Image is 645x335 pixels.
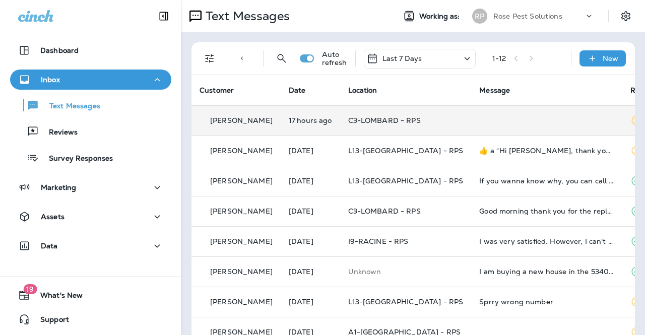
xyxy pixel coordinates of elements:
[10,236,171,256] button: Data
[289,298,332,306] p: Oct 7, 2025 12:47 PM
[289,116,332,124] p: Oct 8, 2025 06:05 PM
[210,147,273,155] p: [PERSON_NAME]
[479,147,614,155] div: ​👍​ a “ Hi Nathan, thank you for choosing Rose Pest Solutions! If you're happy with the service y...
[10,207,171,227] button: Assets
[348,267,464,276] p: This customer does not have a last location and the phone number they messaged is not assigned to...
[289,177,332,185] p: Oct 8, 2025 10:07 AM
[479,298,614,306] div: Sprry wrong number
[348,116,421,125] span: C3-LOMBARD - RPS
[348,297,464,306] span: L13-[GEOGRAPHIC_DATA] - RPS
[10,285,171,305] button: 19What's New
[210,267,273,276] p: [PERSON_NAME]
[289,86,306,95] span: Date
[41,76,60,84] p: Inbox
[202,9,290,24] p: Text Messages
[10,95,171,116] button: Text Messages
[210,237,273,245] p: [PERSON_NAME]
[30,315,69,327] span: Support
[41,242,58,250] p: Data
[289,207,332,215] p: Oct 8, 2025 07:43 AM
[200,86,234,95] span: Customer
[39,128,78,138] p: Reviews
[10,309,171,329] button: Support
[348,146,464,155] span: L13-[GEOGRAPHIC_DATA] - RPS
[472,9,487,24] div: RP
[348,237,409,246] span: I9-RACINE - RPS
[382,54,422,62] p: Last 7 Days
[40,46,79,54] p: Dashboard
[10,40,171,60] button: Dashboard
[10,70,171,90] button: Inbox
[200,48,220,69] button: Filters
[41,183,76,191] p: Marketing
[10,147,171,168] button: Survey Responses
[30,291,83,303] span: What's New
[150,6,178,26] button: Collapse Sidebar
[479,237,614,245] div: I was very satisfied. However, I can't fill out the survey. It requires a Google email. Mine is H...
[479,207,614,215] div: Good morning thank you for the reply. What does my service include?
[10,121,171,142] button: Reviews
[210,298,273,306] p: [PERSON_NAME]
[603,54,618,62] p: New
[617,7,635,25] button: Settings
[348,86,377,95] span: Location
[479,177,614,185] div: If you wanna know why, you can call me on this number and I explain to you. Thank you.
[348,207,421,216] span: C3-LOMBARD - RPS
[289,237,332,245] p: Oct 7, 2025 04:55 PM
[210,177,273,185] p: [PERSON_NAME]
[39,154,113,164] p: Survey Responses
[210,207,273,215] p: [PERSON_NAME]
[23,284,37,294] span: 19
[41,213,64,221] p: Assets
[419,12,462,21] span: Working as:
[289,147,332,155] p: Oct 8, 2025 10:48 AM
[10,177,171,197] button: Marketing
[479,86,510,95] span: Message
[493,12,562,20] p: Rose Pest Solutions
[479,267,614,276] div: I am buying a new house in the 53403 area and would like to get a quote on pest prevention servic...
[272,48,292,69] button: Search Messages
[289,267,332,276] p: Oct 7, 2025 03:35 PM
[492,54,506,62] div: 1 - 12
[210,116,273,124] p: [PERSON_NAME]
[348,176,464,185] span: L13-[GEOGRAPHIC_DATA] - RPS
[322,50,347,66] p: Auto refresh
[39,102,100,111] p: Text Messages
